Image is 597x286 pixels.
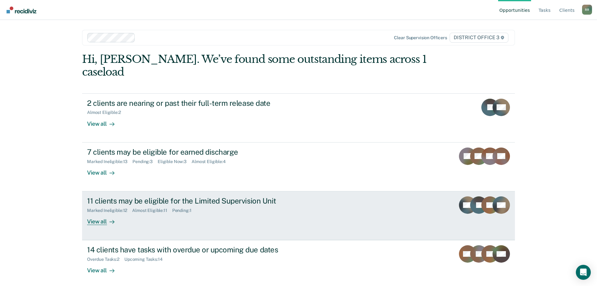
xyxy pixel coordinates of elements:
[192,159,231,164] div: Almost Eligible : 4
[87,115,122,127] div: View all
[87,196,305,205] div: 11 clients may be eligible for the Limited Supervision Unit
[172,208,197,213] div: Pending : 1
[82,53,428,78] div: Hi, [PERSON_NAME]. We’ve found some outstanding items across 1 caseload
[82,93,515,143] a: 2 clients are nearing or past their full-term release dateAlmost Eligible:2View all
[87,164,122,176] div: View all
[124,257,168,262] div: Upcoming Tasks : 14
[132,208,172,213] div: Almost Eligible : 11
[576,265,591,280] div: Open Intercom Messenger
[87,99,305,108] div: 2 clients are nearing or past their full-term release date
[87,262,122,274] div: View all
[87,257,124,262] div: Overdue Tasks : 2
[7,7,36,13] img: Recidiviz
[87,245,305,254] div: 14 clients have tasks with overdue or upcoming due dates
[87,159,132,164] div: Marked Ineligible : 13
[394,35,447,40] div: Clear supervision officers
[582,5,592,15] button: Profile dropdown button
[450,33,508,43] span: DISTRICT OFFICE 3
[87,213,122,225] div: View all
[87,110,126,115] div: Almost Eligible : 2
[82,191,515,240] a: 11 clients may be eligible for the Limited Supervision UnitMarked Ineligible:12Almost Eligible:11...
[158,159,192,164] div: Eligible Now : 3
[582,5,592,15] div: R R
[87,208,132,213] div: Marked Ineligible : 12
[82,143,515,191] a: 7 clients may be eligible for earned dischargeMarked Ineligible:13Pending:3Eligible Now:3Almost E...
[132,159,158,164] div: Pending : 3
[87,148,305,157] div: 7 clients may be eligible for earned discharge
